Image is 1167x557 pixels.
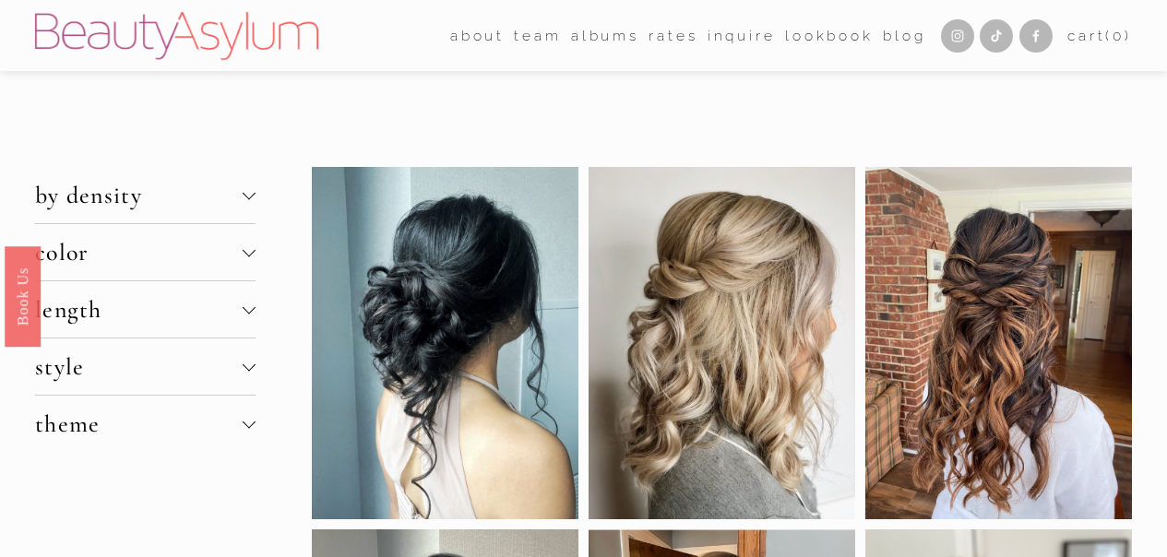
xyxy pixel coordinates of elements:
[1019,19,1053,53] a: Facebook
[450,21,505,50] a: folder dropdown
[980,19,1013,53] a: TikTok
[35,396,256,452] button: theme
[571,21,639,50] a: albums
[785,21,874,50] a: Lookbook
[35,281,256,338] button: length
[35,238,243,267] span: color
[708,21,776,50] a: Inquire
[35,12,318,60] img: Beauty Asylum | Bridal Hair &amp; Makeup Charlotte &amp; Atlanta
[5,246,41,347] a: Book Us
[35,181,243,209] span: by density
[1105,27,1132,44] span: ( )
[514,23,561,49] span: team
[514,21,561,50] a: folder dropdown
[941,19,974,53] a: Instagram
[1113,27,1125,44] span: 0
[35,338,256,395] button: style
[35,295,243,324] span: length
[35,352,243,381] span: style
[35,409,243,438] span: theme
[450,23,505,49] span: about
[883,21,925,50] a: Blog
[649,21,697,50] a: Rates
[1067,23,1132,49] a: 0 items in cart
[35,167,256,223] button: by density
[35,224,256,280] button: color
